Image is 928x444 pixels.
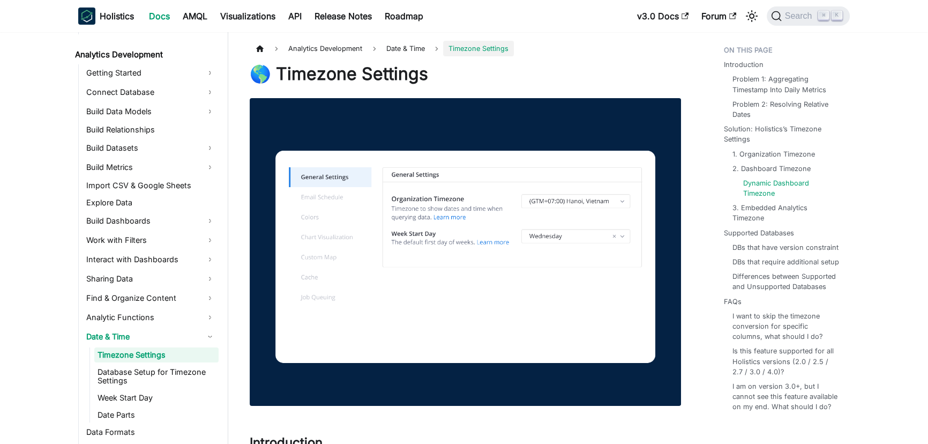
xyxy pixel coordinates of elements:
[94,347,219,362] a: Timezone Settings
[83,178,219,193] a: Import CSV & Google Sheets
[443,41,514,56] span: Timezone Settings
[732,164,811,174] a: 2. Dashboard Timezone
[83,425,219,440] a: Data Formats
[94,365,219,388] a: Database Setup for Timezone Settings
[282,8,308,25] a: API
[83,195,219,210] a: Explore Data
[176,8,214,25] a: AMQL
[732,74,839,94] a: Problem 1: Aggregating Timestamp Into Daily Metrics
[724,228,794,238] a: Supported Databases
[83,103,219,120] a: Build Data Models
[83,232,219,249] a: Work with Filters
[381,41,430,56] span: Date & Time
[83,212,219,230] a: Build Dashboards
[724,124,843,144] a: Solution: Holistics’s Timezone Settings
[94,408,219,423] a: Date Parts
[732,203,839,223] a: 3. Embedded Analytics Timezone
[100,10,134,23] b: Holistics
[732,346,839,377] a: Is this feature supported for all Holistics versions (2.0 / 2.5 / 2.7 / 3.0 / 4.0)?
[631,8,695,25] a: v3.0 Docs
[83,309,219,326] a: Analytic Functions
[83,328,219,345] a: Date & Time
[378,8,430,25] a: Roadmap
[732,257,839,267] a: DBs that require additional setup
[250,41,270,56] a: Home page
[724,297,742,307] a: FAQs
[732,271,839,292] a: Differences between Supported and Unsupported Databases
[832,11,842,20] kbd: K
[767,6,850,26] button: Search (Command+K)
[308,8,378,25] a: Release Notes
[68,32,228,444] nav: Docs sidebar
[732,149,815,159] a: 1. Organization Timezone
[732,242,839,253] a: DBs that have version constraint
[83,64,219,82] a: Getting Started
[250,63,681,85] h1: 🌎 Timezone Settings
[94,390,219,405] a: Week Start Day
[143,8,176,25] a: Docs
[83,270,219,287] a: Sharing Data
[782,11,819,21] span: Search
[732,381,839,412] a: I am on version 3.0+, but I cannot see this feature available on my end. What should I do?
[732,311,839,342] a: I want to skip the timezone conversion for specific columns, what should I do?
[78,8,95,25] img: Holistics
[818,11,829,20] kbd: ⌘
[83,159,219,176] a: Build Metrics
[83,290,219,307] a: Find & Organize Content
[83,122,219,137] a: Build Relationships
[732,99,839,120] a: Problem 2: Resolving Relative Dates
[695,8,743,25] a: Forum
[743,8,760,25] button: Switch between dark and light mode (currently light mode)
[72,47,219,62] a: Analytics Development
[83,139,219,157] a: Build Datasets
[83,251,219,268] a: Interact with Dashboards
[250,41,681,56] nav: Breadcrumbs
[743,178,837,198] a: Dynamic Dashboard Timezone
[724,60,764,70] a: Introduction
[283,41,368,56] span: Analytics Development
[78,8,134,25] a: HolisticsHolistics
[83,84,219,101] a: Connect Database
[214,8,282,25] a: Visualizations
